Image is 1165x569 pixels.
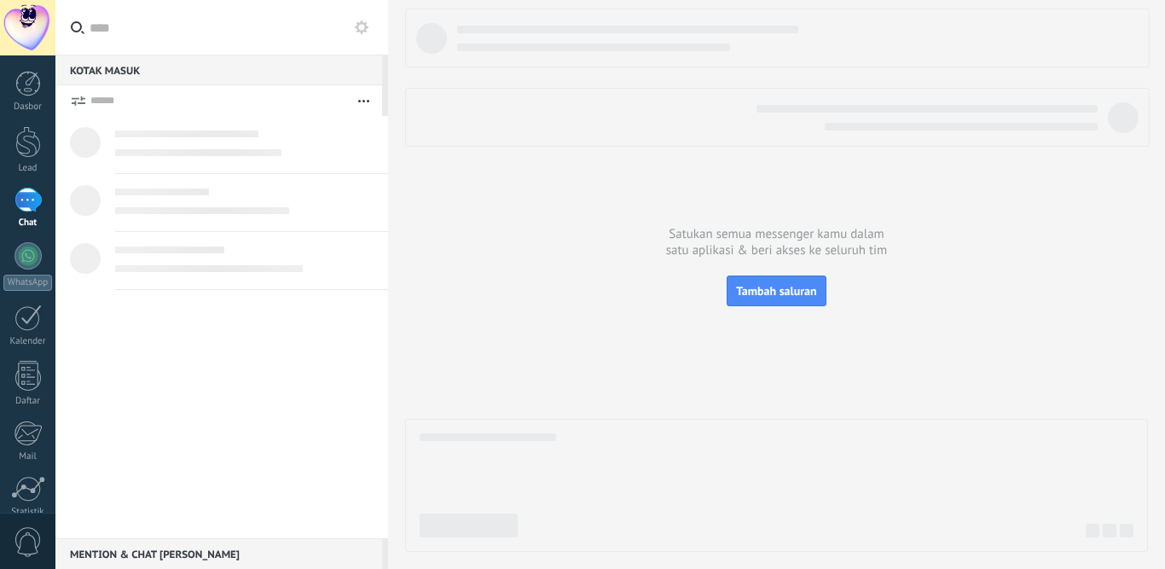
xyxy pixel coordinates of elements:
div: Statistik [3,507,53,518]
div: Kalender [3,336,53,347]
div: Mention & Chat [PERSON_NAME] [55,538,382,569]
div: Dasbor [3,102,53,113]
span: Tambah saluran [736,283,816,299]
div: Mail [3,451,53,462]
div: WhatsApp [3,275,52,291]
button: Tambah saluran [727,276,826,306]
div: Kotak masuk [55,55,382,85]
div: Daftar [3,396,53,407]
div: Lead [3,163,53,174]
div: Chat [3,218,53,229]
